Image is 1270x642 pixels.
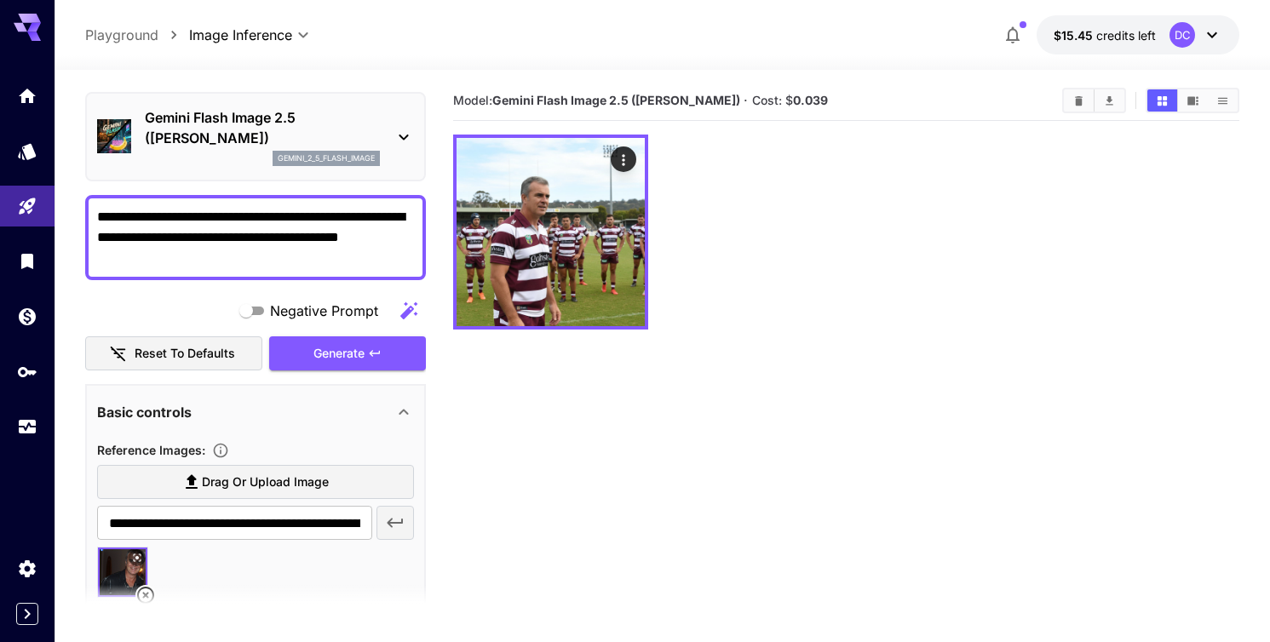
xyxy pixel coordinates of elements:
span: Generate [313,343,365,364]
p: Basic controls [97,402,192,422]
span: Cost: $ [752,93,828,107]
div: Actions [610,146,635,172]
b: 0.039 [793,93,828,107]
div: Clear AllDownload All [1062,88,1126,113]
button: Show media in video view [1178,89,1208,112]
button: Clear All [1064,89,1094,112]
div: DC [1169,22,1195,48]
span: Negative Prompt [270,301,378,321]
img: 2Q== [457,138,645,326]
button: Upload a reference image to guide the result. This is needed for Image-to-Image or Inpainting. Su... [205,442,236,459]
div: Library [17,250,37,272]
div: API Keys [17,361,37,382]
div: Wallet [17,306,37,327]
div: Playground [17,196,37,217]
span: credits left [1096,28,1156,43]
p: gemini_2_5_flash_image [278,152,375,164]
button: Expand sidebar [16,603,38,625]
div: Settings [17,558,37,579]
button: Generate [269,336,426,371]
span: Drag or upload image [202,472,329,493]
span: $15.45 [1054,28,1096,43]
label: Drag or upload image [97,465,414,500]
button: Show media in grid view [1147,89,1177,112]
div: Gemini Flash Image 2.5 ([PERSON_NAME])gemini_2_5_flash_image [97,100,414,173]
p: Gemini Flash Image 2.5 ([PERSON_NAME]) [145,107,380,148]
b: Gemini Flash Image 2.5 ([PERSON_NAME]) [492,93,740,107]
div: Show media in grid viewShow media in video viewShow media in list view [1146,88,1239,113]
div: $15.44547 [1054,26,1156,44]
a: Playground [85,25,158,45]
div: Usage [17,416,37,438]
div: Home [17,85,37,106]
nav: breadcrumb [85,25,189,45]
span: Reference Images : [97,443,205,457]
button: Reset to defaults [85,336,262,371]
button: Download All [1095,89,1124,112]
div: Basic controls [97,392,414,433]
p: · [744,90,748,111]
div: Models [17,140,37,162]
button: Show media in list view [1208,89,1238,112]
span: Image Inference [189,25,292,45]
button: $15.44547DC [1037,15,1239,54]
span: Model: [453,93,740,107]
